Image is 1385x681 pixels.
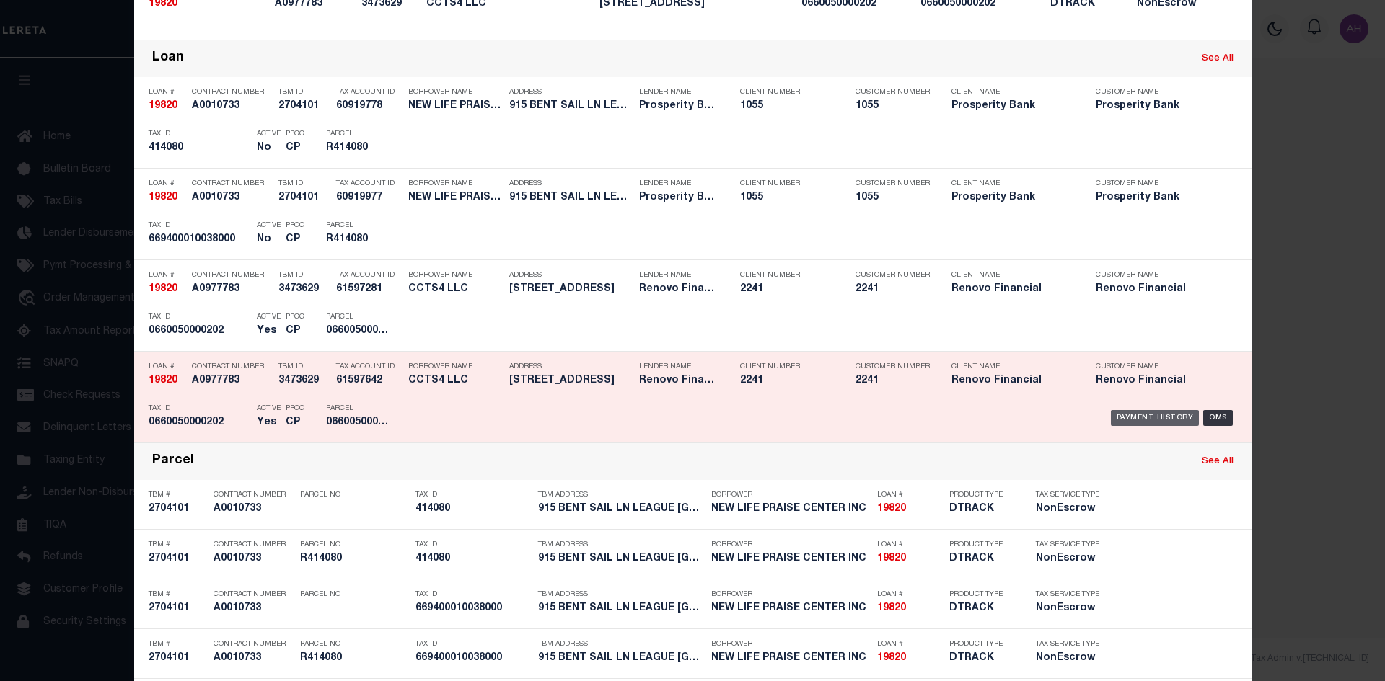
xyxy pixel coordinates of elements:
[711,590,870,599] p: Borrower
[214,590,293,599] p: Contract Number
[856,271,930,280] p: Customer Number
[856,100,928,112] h5: 1055
[278,375,329,387] h5: 3473629
[149,491,206,499] p: TBM #
[415,503,531,515] h5: 414080
[286,130,304,138] p: PPCC
[951,179,1074,188] p: Client Name
[408,179,502,188] p: Borrower Name
[192,362,271,371] p: Contract Number
[149,192,185,204] h5: 19820
[326,404,391,413] p: Parcel
[278,179,329,188] p: TBM ID
[711,602,870,615] h5: NEW LIFE PRAISE CENTER INC
[336,375,401,387] h5: 61597642
[1111,410,1200,426] div: Payment History
[278,100,329,112] h5: 2704101
[286,404,304,413] p: PPCC
[149,590,206,599] p: TBM #
[740,100,834,112] h5: 1055
[951,192,1074,204] h5: Prosperity Bank
[740,283,834,295] h5: 2241
[336,362,401,371] p: Tax Account ID
[192,283,271,295] h5: A0977783
[877,503,942,515] h5: 19820
[856,179,930,188] p: Customer Number
[149,325,250,337] h5: 0660050000202
[509,362,632,371] p: Address
[1036,652,1101,664] h5: NonEscrow
[278,271,329,280] p: TBM ID
[257,325,278,337] h5: Yes
[152,50,184,67] div: Loan
[408,375,502,387] h5: CCTS4 LLC
[257,417,278,429] h5: Yes
[711,553,870,565] h5: NEW LIFE PRAISE CENTER INC
[149,88,185,97] p: Loan #
[949,590,1014,599] p: Product Type
[300,553,408,565] h5: R414080
[415,602,531,615] h5: 669400010038000
[877,491,942,499] p: Loan #
[415,553,531,565] h5: 414080
[639,179,718,188] p: Lender Name
[877,602,942,615] h5: 19820
[856,192,928,204] h5: 1055
[149,313,250,321] p: Tax ID
[856,283,928,295] h5: 2241
[877,640,942,649] p: Loan #
[1202,457,1234,466] a: See All
[149,192,177,202] strong: 19820
[214,652,293,664] h5: A0010733
[509,88,632,97] p: Address
[1036,503,1101,515] h5: NonEscrow
[711,540,870,549] p: Borrower
[300,491,408,499] p: Parcel No
[326,325,391,337] h5: 0660050000202
[951,271,1074,280] p: Client Name
[408,283,502,295] h5: CCTS4 LLC
[257,313,281,321] p: Active
[949,640,1014,649] p: Product Type
[711,491,870,499] p: Borrower
[1203,410,1233,426] div: OMS
[415,640,531,649] p: Tax ID
[286,221,304,230] p: PPCC
[149,553,206,565] h5: 2704101
[639,283,718,295] h5: Renovo Financial
[877,652,942,664] h5: 19820
[509,283,632,295] h5: 2705 Ivy Street Houston, TX 77026
[149,540,206,549] p: TBM #
[951,362,1074,371] p: Client Name
[286,325,304,337] h5: CP
[408,271,502,280] p: Borrower Name
[740,271,834,280] p: Client Number
[149,417,250,429] h5: 0660050000202
[300,652,408,664] h5: R414080
[149,142,250,154] h5: 414080
[286,417,304,429] h5: CP
[740,192,834,204] h5: 1055
[1096,283,1218,295] h5: Renovo Financial
[192,192,271,204] h5: A0010733
[336,179,401,188] p: Tax Account ID
[1096,100,1218,112] h5: Prosperity Bank
[214,540,293,549] p: Contract Number
[877,653,906,663] strong: 19820
[336,192,401,204] h5: 60919977
[336,271,401,280] p: Tax Account ID
[149,602,206,615] h5: 2704101
[1036,640,1101,649] p: Tax Service Type
[300,590,408,599] p: Parcel No
[949,503,1014,515] h5: DTRACK
[214,602,293,615] h5: A0010733
[192,88,271,97] p: Contract Number
[1096,271,1218,280] p: Customer Name
[877,603,906,613] strong: 19820
[538,590,704,599] p: TBM Address
[149,375,177,386] strong: 19820
[286,142,304,154] h5: CP
[538,540,704,549] p: TBM Address
[877,504,906,514] strong: 19820
[509,375,632,387] h5: 2705 Ivy Street Houston, TX 77026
